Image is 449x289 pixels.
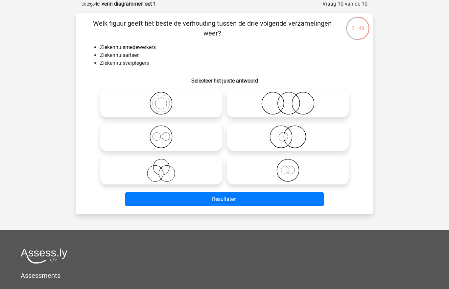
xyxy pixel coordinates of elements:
[102,1,156,7] strong: venn diagrammen set 1
[125,192,324,206] button: Resultaten
[21,272,428,279] h5: Assessments
[82,2,100,7] small: Categorie:
[100,51,362,59] li: Ziekenhuisartsen
[100,59,362,67] li: Ziekenhuisverplegers
[87,72,362,84] h6: Selecteer het juiste antwoord
[345,16,370,33] div: 01:49
[100,43,362,51] li: Ziekenhuismedewerkers
[87,18,338,38] p: Welk figuur geeft het beste de verhouding tussen de drie volgende verzamelingen weer?
[21,248,67,264] img: Assessly logo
